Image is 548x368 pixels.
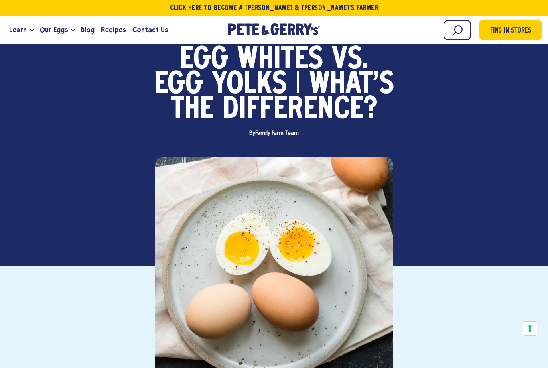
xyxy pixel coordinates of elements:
input: Search [444,20,471,40]
span: Difference? [223,98,378,122]
span: Find in Stores [490,26,531,37]
span: Egg [154,73,203,98]
a: Find in Stores [479,20,542,40]
span: By [245,130,303,136]
span: vs. [332,48,368,73]
a: Recipes [98,19,129,41]
span: Learn [9,25,27,35]
a: Learn [6,19,30,41]
span: Egg [180,48,229,73]
span: the [171,98,214,122]
button: Open the dropdown menu for Our Eggs [71,29,75,32]
span: Our Eggs [40,25,68,35]
a: Contact Us [129,19,171,41]
span: Yolks [212,73,287,98]
button: Your consent preferences for tracking technologies [523,322,537,335]
span: Blog [81,25,95,35]
span: | [296,73,300,98]
a: Our Eggs [37,19,71,41]
button: Open the dropdown menu for Learn [30,29,34,32]
span: Contact Us [132,25,168,35]
span: Family Farm Team [255,130,299,136]
span: Recipes [101,25,126,35]
a: Blog [77,19,98,41]
span: What's [309,73,394,98]
span: Whites [237,48,323,73]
